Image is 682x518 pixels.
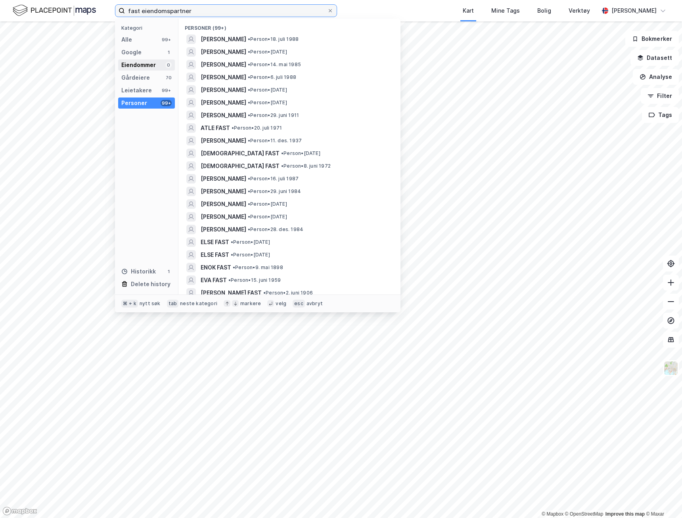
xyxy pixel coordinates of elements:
span: [PERSON_NAME] [201,60,246,69]
span: • [231,252,233,258]
div: tab [167,300,179,308]
span: • [228,277,231,283]
span: Person • 18. juli 1988 [248,36,299,42]
span: • [248,87,250,93]
button: Datasett [630,50,679,66]
div: esc [293,300,305,308]
span: [PERSON_NAME] FAST [201,288,262,298]
span: Person • 8. juni 1972 [281,163,331,169]
span: • [248,138,250,143]
span: Person • [DATE] [248,87,287,93]
div: Google [121,48,142,57]
button: Bokmerker [625,31,679,47]
div: Verktøy [569,6,590,15]
span: • [248,226,250,232]
span: Person • 2. juni 1906 [263,290,313,296]
img: logo.f888ab2527a4732fd821a326f86c7f29.svg [13,4,96,17]
span: Person • [DATE] [231,252,270,258]
span: • [248,214,250,220]
button: Filter [641,88,679,104]
span: Person • 16. juli 1987 [248,176,299,182]
span: [PERSON_NAME] [201,47,246,57]
div: 99+ [161,36,172,43]
span: • [248,201,250,207]
a: Improve this map [605,511,645,517]
span: Person • [DATE] [248,214,287,220]
span: [PERSON_NAME] [201,85,246,95]
span: • [281,163,284,169]
span: • [248,176,250,182]
span: [PERSON_NAME] [201,136,246,145]
iframe: Chat Widget [642,480,682,518]
button: Analyse [633,69,679,85]
div: Delete history [131,279,170,289]
span: • [248,61,250,67]
span: Person • [DATE] [248,99,287,106]
span: [PERSON_NAME] [201,212,246,222]
span: [PERSON_NAME] [201,187,246,196]
div: Kart [463,6,474,15]
span: Person • [DATE] [248,49,287,55]
div: Personer (99+) [178,19,400,33]
span: Person • 28. des. 1984 [248,226,303,233]
span: EVA FAST [201,275,227,285]
div: Alle [121,35,132,44]
span: • [233,264,235,270]
span: • [248,188,250,194]
div: ⌘ + k [121,300,138,308]
span: Person • 15. juni 1959 [228,277,281,283]
span: [PERSON_NAME] [201,73,246,82]
div: Historikk [121,267,156,276]
span: ELSE FAST [201,250,229,260]
span: • [281,150,284,156]
span: [DEMOGRAPHIC_DATA] FAST [201,149,280,158]
span: [PERSON_NAME] [201,98,246,107]
span: [PERSON_NAME] [201,111,246,120]
div: neste kategori [180,300,217,307]
div: 70 [165,75,172,81]
div: markere [240,300,261,307]
span: Person • 20. juli 1971 [232,125,282,131]
button: Tags [642,107,679,123]
div: 1 [165,268,172,275]
div: Eiendommer [121,60,156,70]
span: ATLE FAST [201,123,230,133]
span: • [248,99,250,105]
input: Søk på adresse, matrikkel, gårdeiere, leietakere eller personer [125,5,327,17]
span: Person • [DATE] [281,150,320,157]
span: Person • 29. juni 1984 [248,188,301,195]
span: Person • 6. juli 1988 [248,74,296,80]
div: nytt søk [140,300,161,307]
span: Person • 11. des. 1937 [248,138,302,144]
a: Mapbox homepage [2,507,37,516]
div: Gårdeiere [121,73,150,82]
div: Kategori [121,25,175,31]
div: avbryt [307,300,323,307]
div: 99+ [161,87,172,94]
div: Kontrollprogram for chat [642,480,682,518]
div: 0 [165,62,172,68]
div: [PERSON_NAME] [611,6,657,15]
div: velg [276,300,286,307]
a: Mapbox [542,511,563,517]
div: 99+ [161,100,172,106]
span: • [248,74,250,80]
span: • [248,49,250,55]
img: Z [663,361,678,376]
span: [PERSON_NAME] [201,225,246,234]
span: [PERSON_NAME] [201,174,246,183]
span: • [231,239,233,245]
span: [PERSON_NAME] [201,199,246,209]
span: Person • [DATE] [231,239,270,245]
a: OpenStreetMap [565,511,603,517]
span: [DEMOGRAPHIC_DATA] FAST [201,161,280,171]
span: [PERSON_NAME] [201,34,246,44]
span: Person • [DATE] [248,201,287,207]
span: ENOK FAST [201,263,231,272]
span: • [263,290,266,296]
span: Person • 9. mai 1898 [233,264,283,271]
span: ELSE FAST [201,237,229,247]
div: Personer [121,98,147,108]
span: • [248,112,250,118]
div: Leietakere [121,86,152,95]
